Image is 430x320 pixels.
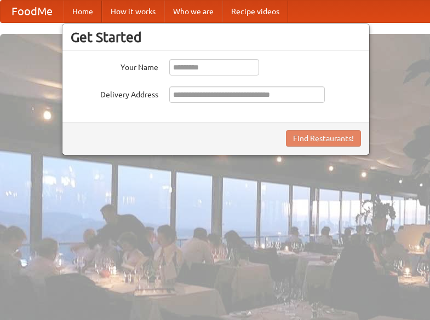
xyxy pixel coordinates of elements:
[1,1,64,22] a: FoodMe
[71,59,158,73] label: Your Name
[286,130,361,147] button: Find Restaurants!
[102,1,164,22] a: How it works
[71,86,158,100] label: Delivery Address
[64,1,102,22] a: Home
[71,29,361,45] h3: Get Started
[222,1,288,22] a: Recipe videos
[164,1,222,22] a: Who we are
